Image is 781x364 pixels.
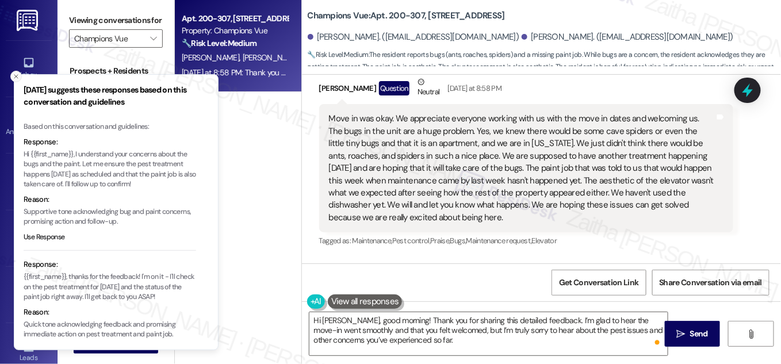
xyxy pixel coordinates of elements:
[309,312,668,355] textarea: To enrich screen reader interactions, please activate Accessibility in Grammarly extension settings
[6,223,52,254] a: Insights •
[308,49,781,86] span: : The resident reports bugs (ants, roaches, spiders) and a missing paint job. While bugs are a co...
[379,81,409,95] div: Question
[6,279,52,310] a: Buildings
[450,236,466,246] span: Bugs ,
[24,122,196,132] div: Based on this conversation and guidelines:
[182,13,288,25] div: Apt. 200-307, [STREET_ADDRESS]
[24,306,196,318] div: Reason:
[430,236,450,246] span: Praise ,
[308,50,369,59] strong: 🔧 Risk Level: Medium
[466,236,532,246] span: Maintenance request ,
[24,136,196,148] div: Response:
[392,236,431,246] span: Pest control ,
[319,76,733,104] div: [PERSON_NAME]
[24,207,196,227] p: Supportive tone acknowledging bug and paint concerns, promising action and follow-up.
[329,113,715,224] div: Move in was okay. We appreciate everyone working with us with the move in dates and welcoming us....
[182,52,243,63] span: [PERSON_NAME]
[58,65,174,77] div: Prospects + Residents
[6,166,52,197] a: Site Visit •
[445,82,502,94] div: [DATE] at 8:58 PM
[308,10,505,22] b: Champions Vue: Apt. 200-307, [STREET_ADDRESS]
[652,270,769,296] button: Share Conversation via email
[17,10,40,31] img: ResiDesk Logo
[24,150,196,190] p: Hi {{first_name}}, I understand your concerns about the bugs and the paint. Let me ensure the pes...
[415,76,442,100] div: Neutral
[532,236,557,246] span: Elevator
[74,29,144,48] input: All communities
[24,84,196,108] h3: [DATE] suggests these responses based on this conversation and guidelines
[522,31,733,43] div: [PERSON_NAME]. ([EMAIL_ADDRESS][DOMAIN_NAME])
[353,236,392,246] span: Maintenance ,
[69,12,163,29] label: Viewing conversations for
[665,321,721,347] button: Send
[660,277,762,289] span: Share Conversation via email
[10,71,22,82] button: Close toast
[552,270,646,296] button: Get Conversation Link
[24,272,196,302] p: {{first_name}}, thanks for the feedback! I'm on it - I'll check on the pest treatment for [DATE] ...
[24,320,196,340] p: Quick tone acknowledging feedback and promising immediate action on pest treatment and paint job.
[242,52,300,63] span: [PERSON_NAME]
[6,53,52,84] a: Inbox
[319,232,733,249] div: Tagged as:
[746,329,755,339] i: 
[24,232,65,243] button: Use Response
[677,329,686,339] i: 
[559,277,638,289] span: Get Conversation Link
[150,34,156,43] i: 
[24,259,196,270] div: Response:
[308,31,519,43] div: [PERSON_NAME]. ([EMAIL_ADDRESS][DOMAIN_NAME])
[182,25,288,37] div: Property: Champions Vue
[690,328,708,340] span: Send
[182,38,256,48] strong: 🔧 Risk Level: Medium
[24,194,196,205] div: Reason:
